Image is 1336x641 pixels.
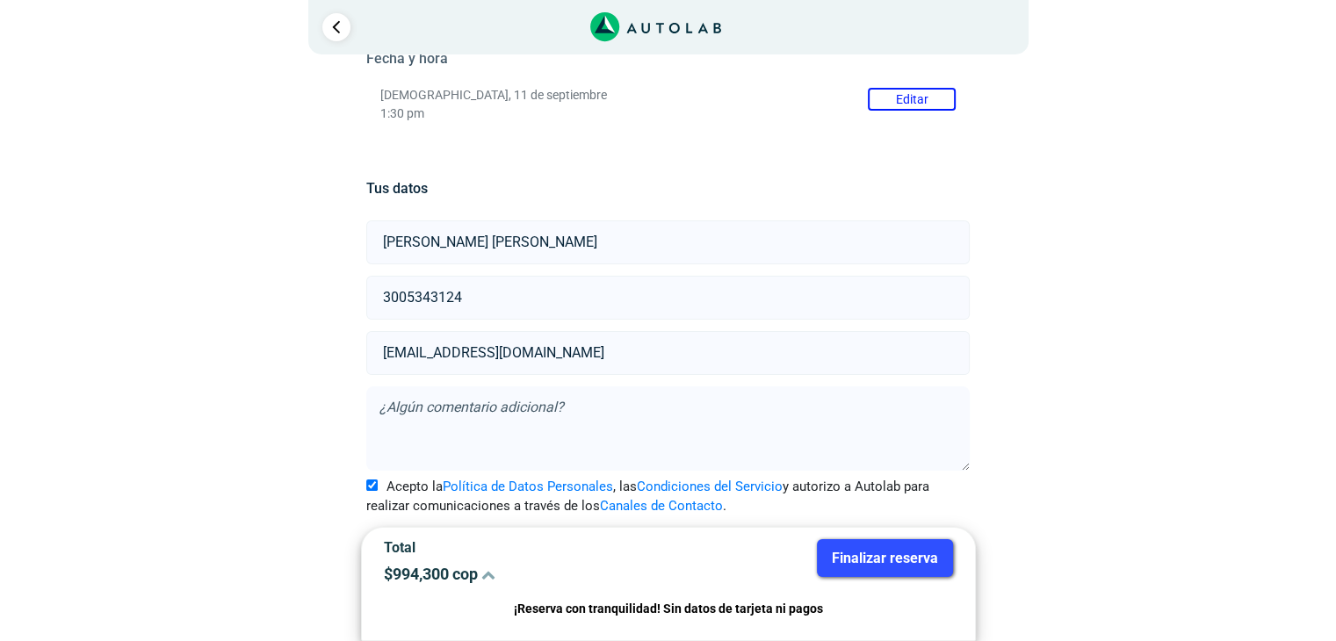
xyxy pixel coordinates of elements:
p: $ 994,300 cop [384,565,655,583]
input: Nombre y apellido [366,220,970,264]
button: Finalizar reserva [817,539,953,577]
p: [DEMOGRAPHIC_DATA], 11 de septiembre [380,88,956,103]
input: Acepto laPolítica de Datos Personales, lasCondiciones del Servicioy autorizo a Autolab para reali... [366,479,378,491]
input: Celular [366,276,970,320]
p: 1:30 pm [380,106,956,121]
label: Acepto la , las y autorizo a Autolab para realizar comunicaciones a través de los . [366,477,970,516]
a: Canales de Contacto [600,498,723,514]
a: Condiciones del Servicio [637,479,783,494]
h5: Tus datos [366,180,970,197]
p: ¡Reserva con tranquilidad! Sin datos de tarjeta ni pagos [384,599,953,619]
p: Total [384,539,655,556]
button: Editar [868,88,956,111]
a: Ir al paso anterior [322,13,350,41]
a: Política de Datos Personales [443,479,613,494]
a: Link al sitio de autolab [590,18,721,34]
input: Correo electrónico [366,331,970,375]
h5: Fecha y hora [366,50,970,67]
